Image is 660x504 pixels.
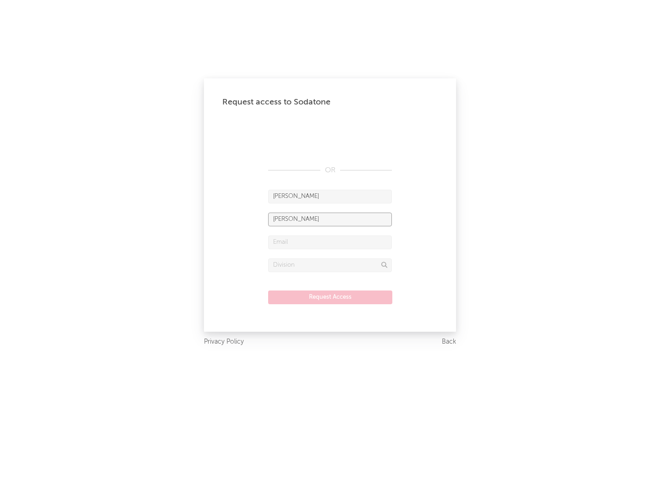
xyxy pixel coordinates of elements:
[268,258,392,272] input: Division
[268,190,392,203] input: First Name
[268,290,392,304] button: Request Access
[268,213,392,226] input: Last Name
[268,236,392,249] input: Email
[222,97,438,108] div: Request access to Sodatone
[204,336,244,348] a: Privacy Policy
[442,336,456,348] a: Back
[268,165,392,176] div: OR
